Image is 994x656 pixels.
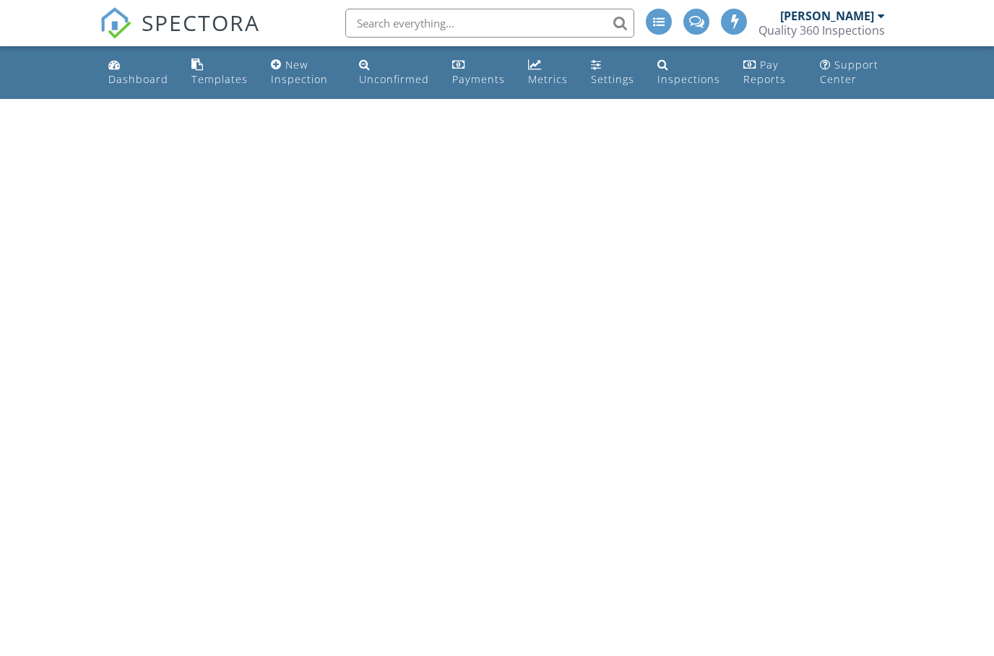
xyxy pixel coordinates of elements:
[780,9,874,23] div: [PERSON_NAME]
[108,72,168,86] div: Dashboard
[446,52,511,93] a: Payments
[657,72,720,86] div: Inspections
[591,72,634,86] div: Settings
[359,72,429,86] div: Unconfirmed
[452,72,505,86] div: Payments
[652,52,726,93] a: Inspections
[271,58,328,86] div: New Inspection
[759,23,885,38] div: Quality 360 Inspections
[738,52,803,93] a: Pay Reports
[820,58,878,86] div: Support Center
[103,52,174,93] a: Dashboard
[743,58,786,86] div: Pay Reports
[345,9,634,38] input: Search everything...
[186,52,254,93] a: Templates
[528,72,568,86] div: Metrics
[353,52,435,93] a: Unconfirmed
[191,72,248,86] div: Templates
[265,52,342,93] a: New Inspection
[814,52,891,93] a: Support Center
[100,20,260,50] a: SPECTORA
[142,7,260,38] span: SPECTORA
[585,52,640,93] a: Settings
[522,52,574,93] a: Metrics
[100,7,131,39] img: The Best Home Inspection Software - Spectora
